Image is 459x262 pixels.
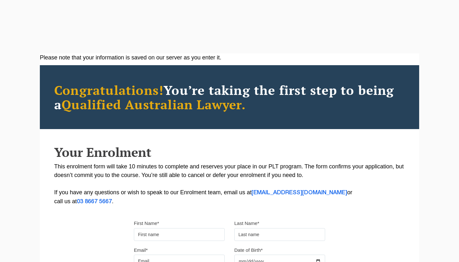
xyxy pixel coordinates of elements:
input: Last name [234,228,325,241]
a: 03 8667 5667 [77,199,112,204]
label: First Name* [134,220,159,227]
label: Email* [134,247,148,253]
h2: Your Enrolment [54,145,405,159]
label: Last Name* [234,220,259,227]
a: [EMAIL_ADDRESS][DOMAIN_NAME] [251,190,347,195]
label: Date of Birth* [234,247,263,253]
input: First name [134,228,225,241]
h2: You’re taking the first step to being a [54,83,405,112]
span: Qualified Australian Lawyer. [62,96,246,113]
p: This enrolment form will take 10 minutes to complete and reserves your place in our PLT program. ... [54,162,405,206]
span: Congratulations! [54,81,164,98]
div: Please note that your information is saved on our server as you enter it. [40,53,419,62]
